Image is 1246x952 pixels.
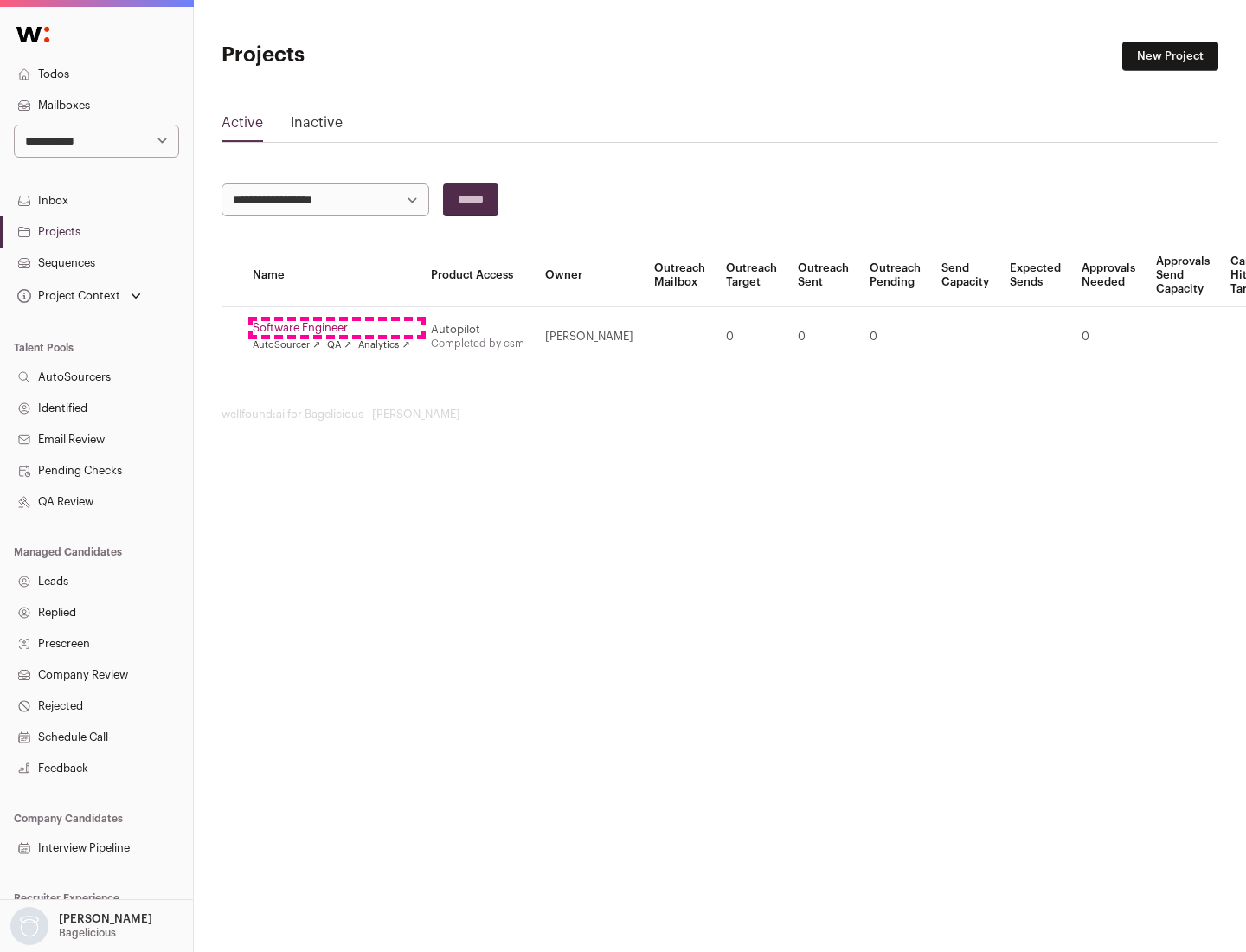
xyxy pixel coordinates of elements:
[242,244,421,307] th: Name
[787,244,859,307] th: Outreach Sent
[431,338,524,349] a: Completed by csm
[327,338,351,352] a: QA ↗
[859,244,931,307] th: Outreach Pending
[1146,244,1220,307] th: Approvals Send Capacity
[291,113,343,140] a: Inactive
[222,408,1218,421] footer: wellfound:ai for Bagelicious - [PERSON_NAME]
[535,244,644,307] th: Owner
[787,307,859,367] td: 0
[14,289,120,303] div: Project Context
[59,912,152,926] p: [PERSON_NAME]
[716,307,787,367] td: 0
[59,926,116,940] p: Bagelicious
[431,323,524,337] div: Autopilot
[7,907,156,945] button: Open dropdown
[222,42,554,69] h1: Projects
[859,307,931,367] td: 0
[222,113,263,140] a: Active
[1071,244,1146,307] th: Approvals Needed
[14,284,145,308] button: Open dropdown
[1071,307,1146,367] td: 0
[7,17,59,52] img: Wellfound
[358,338,409,352] a: Analytics ↗
[644,244,716,307] th: Outreach Mailbox
[1122,42,1218,71] a: New Project
[716,244,787,307] th: Outreach Target
[421,244,535,307] th: Product Access
[999,244,1071,307] th: Expected Sends
[253,321,410,335] a: Software Engineer
[535,307,644,367] td: [PERSON_NAME]
[931,244,999,307] th: Send Capacity
[253,338,320,352] a: AutoSourcer ↗
[10,907,48,945] img: nopic.png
